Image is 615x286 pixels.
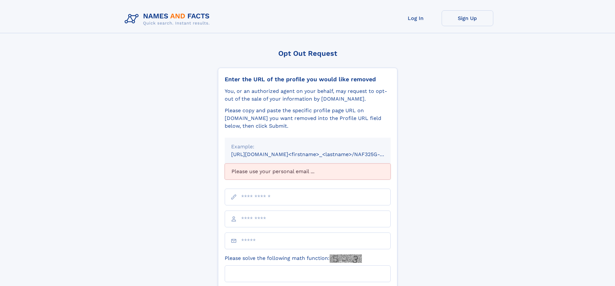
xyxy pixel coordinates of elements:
div: You, or an authorized agent on your behalf, may request to opt-out of the sale of your informatio... [225,87,391,103]
small: [URL][DOMAIN_NAME]<firstname>_<lastname>/NAF325G-xxxxxxxx [231,151,403,157]
div: Please use your personal email ... [225,163,391,180]
div: Opt Out Request [218,49,397,57]
label: Please solve the following math function: [225,254,362,263]
img: Logo Names and Facts [122,10,215,28]
div: Please copy and paste the specific profile page URL on [DOMAIN_NAME] you want removed into the Pr... [225,107,391,130]
a: Sign Up [442,10,493,26]
div: Example: [231,143,384,151]
a: Log In [390,10,442,26]
div: Enter the URL of the profile you would like removed [225,76,391,83]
